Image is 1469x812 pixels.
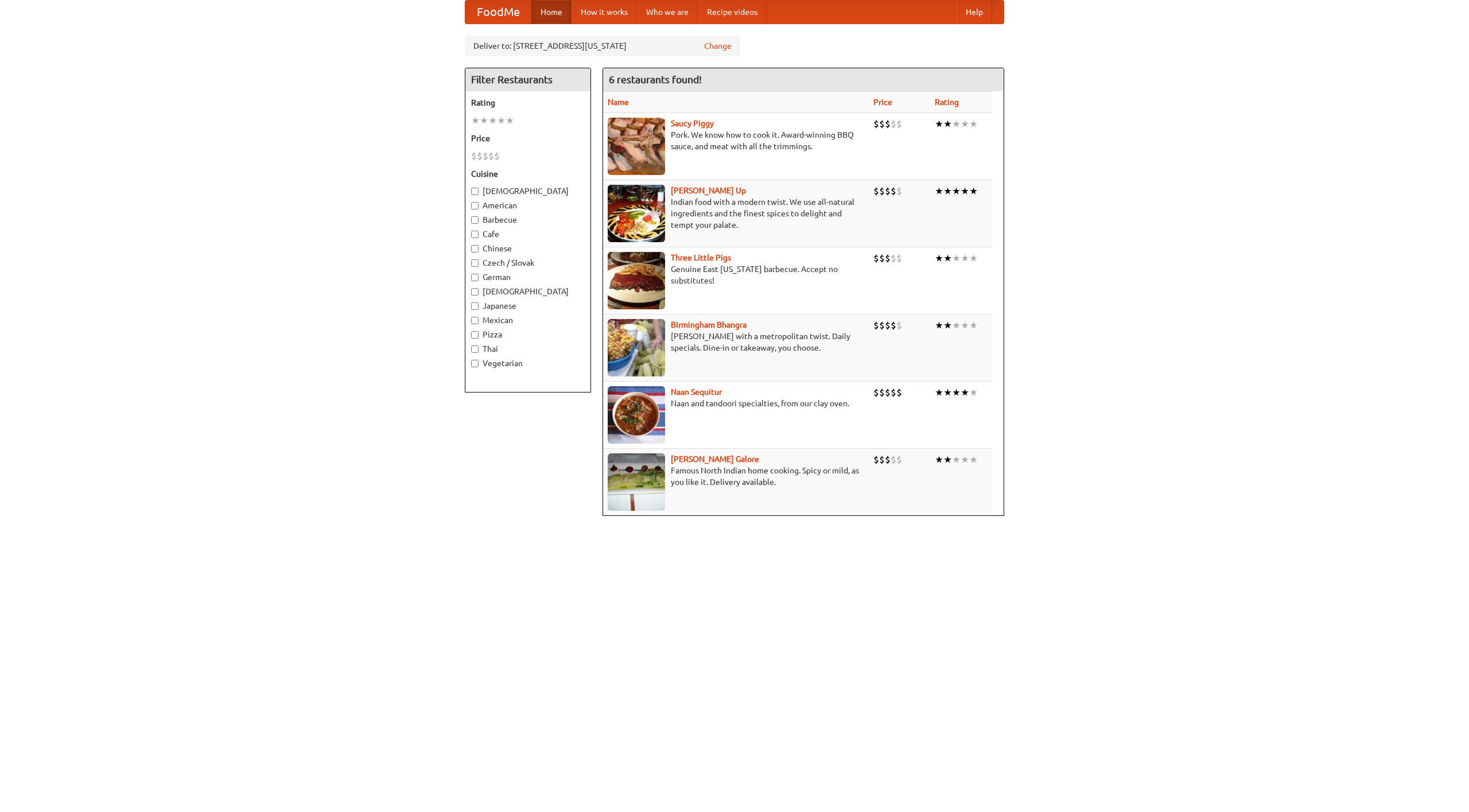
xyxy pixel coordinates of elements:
[671,119,714,128] a: Saucy Piggy
[896,252,902,265] li: $
[488,114,497,127] li: ★
[608,465,864,488] p: Famous North Indian home cooking. Spicy or mild, as you like it. Delivery available.
[952,185,961,197] li: ★
[471,257,585,269] label: Czech / Slovak
[609,74,702,85] ng-pluralize: 6 restaurants found!
[608,386,665,444] img: naansequitur.jpg
[471,329,585,340] label: Pizza
[891,386,896,399] li: $
[608,129,864,152] p: Pork. We know how to cook it. Award-winning BBQ sauce, and meat with all the trimmings.
[873,386,879,399] li: $
[608,98,629,107] a: Name
[471,228,585,240] label: Cafe
[952,319,961,332] li: ★
[969,252,978,265] li: ★
[608,453,665,511] img: currygalore.jpg
[471,271,585,283] label: German
[471,331,479,339] input: Pizza
[943,118,952,130] li: ★
[879,252,885,265] li: $
[671,320,747,329] a: Birmingham Bhangra
[969,319,978,332] li: ★
[480,114,488,127] li: ★
[961,386,969,399] li: ★
[471,314,585,326] label: Mexican
[471,97,585,108] h5: Rating
[465,68,590,91] h4: Filter Restaurants
[608,185,665,242] img: curryup.jpg
[471,286,585,297] label: [DEMOGRAPHIC_DATA]
[671,253,731,262] a: Three Little Pigs
[952,118,961,130] li: ★
[943,185,952,197] li: ★
[879,453,885,466] li: $
[891,118,896,130] li: $
[961,118,969,130] li: ★
[873,185,879,197] li: $
[885,185,891,197] li: $
[935,98,959,107] a: Rating
[471,343,585,355] label: Thai
[608,118,665,175] img: saucy.jpg
[957,1,992,24] a: Help
[935,185,943,197] li: ★
[531,1,572,24] a: Home
[671,387,722,397] a: Naan Sequitur
[471,214,585,226] label: Barbecue
[896,118,902,130] li: $
[637,1,698,24] a: Who we are
[891,252,896,265] li: $
[608,263,864,286] p: Genuine East [US_STATE] barbecue. Accept no substitutes!
[873,453,879,466] li: $
[885,386,891,399] li: $
[471,188,479,195] input: [DEMOGRAPHIC_DATA]
[935,252,943,265] li: ★
[943,252,952,265] li: ★
[961,185,969,197] li: ★
[471,245,479,252] input: Chinese
[969,118,978,130] li: ★
[891,185,896,197] li: $
[943,453,952,466] li: ★
[885,319,891,332] li: $
[935,118,943,130] li: ★
[471,168,585,180] h5: Cuisine
[885,252,891,265] li: $
[608,252,665,309] img: littlepigs.jpg
[891,453,896,466] li: $
[483,150,488,162] li: $
[943,386,952,399] li: ★
[873,118,879,130] li: $
[572,1,637,24] a: How it works
[494,150,500,162] li: $
[885,118,891,130] li: $
[608,398,864,409] p: Naan and tandoori specialties, from our clay oven.
[608,196,864,231] p: Indian food with a modern twist. We use all-natural ingredients and the finest spices to delight ...
[471,216,479,224] input: Barbecue
[879,118,885,130] li: $
[471,200,585,211] label: American
[471,345,479,353] input: Thai
[952,386,961,399] li: ★
[497,114,506,127] li: ★
[465,36,740,56] div: Deliver to: [STREET_ADDRESS][US_STATE]
[935,386,943,399] li: ★
[471,259,479,267] input: Czech / Slovak
[935,453,943,466] li: ★
[471,274,479,281] input: German
[671,186,746,195] a: [PERSON_NAME] Up
[896,185,902,197] li: $
[506,114,514,127] li: ★
[952,453,961,466] li: ★
[671,454,759,464] b: [PERSON_NAME] Galore
[873,252,879,265] li: $
[879,185,885,197] li: $
[896,453,902,466] li: $
[471,317,479,324] input: Mexican
[608,331,864,353] p: [PERSON_NAME] with a metropolitan twist. Daily specials. Dine-in or takeaway, you choose.
[896,386,902,399] li: $
[885,453,891,466] li: $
